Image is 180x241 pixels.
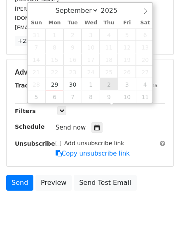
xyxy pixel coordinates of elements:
[15,108,36,114] strong: Filters
[28,28,46,41] span: August 31, 2025
[28,41,46,53] span: September 7, 2025
[118,53,136,66] span: September 19, 2025
[136,28,154,41] span: September 6, 2025
[28,53,46,66] span: September 14, 2025
[63,90,82,103] span: October 7, 2025
[82,28,100,41] span: September 3, 2025
[136,53,154,66] span: September 20, 2025
[136,41,154,53] span: September 13, 2025
[100,28,118,41] span: September 4, 2025
[56,150,130,157] a: Copy unsubscribe link
[15,123,44,130] strong: Schedule
[35,175,72,191] a: Preview
[63,66,82,78] span: September 23, 2025
[28,78,46,90] span: September 28, 2025
[63,20,82,26] span: Tue
[100,53,118,66] span: September 18, 2025
[82,66,100,78] span: September 24, 2025
[118,90,136,103] span: October 10, 2025
[15,24,107,31] small: [EMAIL_ADDRESS][DOMAIN_NAME]
[136,66,154,78] span: September 27, 2025
[45,20,63,26] span: Mon
[45,53,63,66] span: September 15, 2025
[100,90,118,103] span: October 9, 2025
[45,66,63,78] span: September 22, 2025
[82,20,100,26] span: Wed
[82,41,100,53] span: September 10, 2025
[98,7,128,14] input: Year
[82,53,100,66] span: September 17, 2025
[45,41,63,53] span: September 8, 2025
[118,78,136,90] span: October 3, 2025
[139,201,180,241] iframe: Chat Widget
[56,124,86,131] span: Send now
[45,90,63,103] span: October 6, 2025
[45,78,63,90] span: September 29, 2025
[15,6,150,21] small: [PERSON_NAME][EMAIL_ADDRESS][PERSON_NAME][DOMAIN_NAME]
[118,28,136,41] span: September 5, 2025
[63,28,82,41] span: September 2, 2025
[118,41,136,53] span: September 12, 2025
[63,53,82,66] span: September 16, 2025
[82,90,100,103] span: October 8, 2025
[82,78,100,90] span: October 1, 2025
[28,66,46,78] span: September 21, 2025
[100,66,118,78] span: September 25, 2025
[136,90,154,103] span: October 11, 2025
[63,78,82,90] span: September 30, 2025
[28,90,46,103] span: October 5, 2025
[15,82,42,89] strong: Tracking
[100,41,118,53] span: September 11, 2025
[45,28,63,41] span: September 1, 2025
[15,36,49,46] a: +22 more
[74,175,136,191] a: Send Test Email
[100,78,118,90] span: October 2, 2025
[28,20,46,26] span: Sun
[136,20,154,26] span: Sat
[6,175,33,191] a: Send
[15,140,55,147] strong: Unsubscribe
[63,41,82,53] span: September 9, 2025
[118,66,136,78] span: September 26, 2025
[64,139,124,148] label: Add unsubscribe link
[118,20,136,26] span: Fri
[15,68,165,77] h5: Advanced
[136,78,154,90] span: October 4, 2025
[100,20,118,26] span: Thu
